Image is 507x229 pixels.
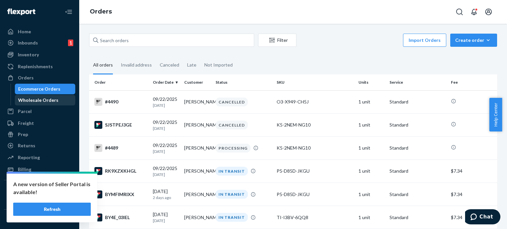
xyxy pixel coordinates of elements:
[18,51,39,58] div: Inventory
[389,122,445,128] p: Standard
[4,61,75,72] a: Replenishments
[160,56,179,73] div: Canceled
[274,74,355,90] th: SKU
[356,136,387,159] td: 1 unit
[182,90,213,113] td: [PERSON_NAME]
[448,183,497,206] td: $7.34
[153,195,179,200] p: 2 days ago
[18,120,34,127] div: Freight
[4,72,75,83] a: Orders
[184,79,210,85] div: Customer
[213,74,274,90] th: Status
[387,74,448,90] th: Service
[153,172,179,177] p: [DATE]
[153,126,179,131] p: [DATE]
[356,90,387,113] td: 1 unit
[89,74,150,90] th: Order
[277,191,353,198] div: P5-D85D-JKGU
[153,218,179,223] p: [DATE]
[18,142,35,149] div: Returns
[4,199,75,207] a: Add Integration
[4,152,75,163] a: Reporting
[204,56,233,73] div: Not Imported
[448,206,497,229] td: $7.34
[121,56,152,73] div: Invalid address
[4,106,75,117] a: Parcel
[4,26,75,37] a: Home
[18,86,60,92] div: Ecommerce Orders
[94,167,148,175] div: RK9XZXKHGL
[153,119,179,131] div: 09/22/2025
[13,180,91,196] p: A new version of Seller Portal is available!
[448,159,497,183] td: $7.34
[94,144,148,152] div: #4489
[18,154,40,161] div: Reporting
[18,97,58,103] div: Wholesale Orders
[489,98,502,131] button: Help Center
[18,131,28,138] div: Prep
[4,118,75,129] a: Freight
[216,98,248,106] div: CANCELLED
[356,206,387,229] td: 1 unit
[448,74,497,90] th: Fee
[182,136,213,159] td: [PERSON_NAME]
[216,144,251,153] div: PROCESSING
[153,102,179,108] p: [DATE]
[182,206,213,229] td: [PERSON_NAME]
[4,164,75,175] a: Billing
[216,190,248,199] div: IN TRANSIT
[403,34,446,47] button: Import Orders
[182,113,213,136] td: [PERSON_NAME]
[187,56,196,73] div: Late
[216,213,248,222] div: IN TRANSIT
[18,108,32,115] div: Parcel
[389,99,445,105] p: Standard
[153,149,179,154] p: [DATE]
[455,37,492,43] div: Create order
[68,40,73,46] div: 1
[94,214,148,221] div: BY4E_03IEL
[90,8,112,15] a: Orders
[84,2,117,21] ol: breadcrumbs
[277,214,353,221] div: TI-I3BV-6QQ8
[93,56,113,74] div: All orders
[258,37,296,43] div: Filter
[465,209,500,226] iframe: To enrich screen reader interactions, please activate Accessibility in Grammarly extension settings
[389,145,445,151] p: Standard
[356,113,387,136] td: 1 unit
[182,159,213,183] td: [PERSON_NAME]
[62,5,75,18] button: Close Navigation
[18,166,31,173] div: Billing
[94,98,148,106] div: #4490
[277,99,353,105] div: O3-X949-CH5J
[94,121,148,129] div: SJSTPEJ3GE
[18,74,34,81] div: Orders
[4,186,75,196] button: Integrations
[389,191,445,198] p: Standard
[153,211,179,223] div: [DATE]
[7,9,35,15] img: Flexport logo
[389,214,445,221] p: Standard
[4,140,75,151] a: Returns
[18,63,53,70] div: Replenishments
[15,95,76,105] a: Wholesale Orders
[356,74,387,90] th: Units
[153,188,179,200] div: [DATE]
[89,34,254,47] input: Search orders
[482,5,495,18] button: Open account menu
[453,5,466,18] button: Open Search Box
[450,34,497,47] button: Create order
[94,190,148,198] div: BYMFIMRIXX
[277,168,353,174] div: P5-D85D-JKGU
[4,49,75,60] a: Inventory
[18,40,38,46] div: Inbounds
[356,183,387,206] td: 1 unit
[13,203,91,216] button: Refresh
[356,159,387,183] td: 1 unit
[4,129,75,140] a: Prep
[15,84,76,94] a: Ecommerce Orders
[389,168,445,174] p: Standard
[18,28,31,35] div: Home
